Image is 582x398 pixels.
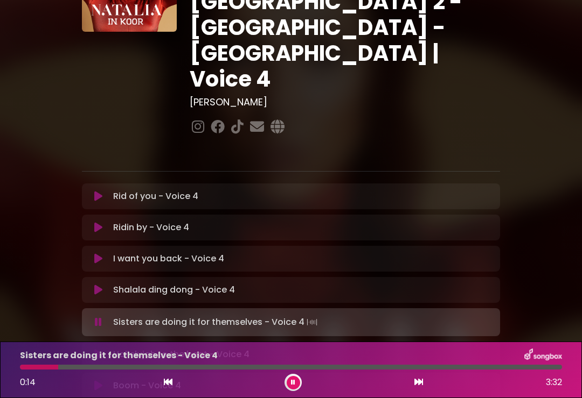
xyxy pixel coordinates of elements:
[113,190,198,203] p: Rid of you - Voice 4
[113,221,189,234] p: Ridin by - Voice 4
[304,315,320,330] img: waveform4.gif
[190,96,500,108] h3: [PERSON_NAME]
[113,315,320,330] p: Sisters are doing it for themselves - Voice 4
[524,349,562,363] img: songbox-logo-white.png
[113,283,235,296] p: Shalala ding dong - Voice 4
[20,376,36,388] span: 0:14
[20,349,218,362] p: Sisters are doing it for themselves - Voice 4
[546,376,562,389] span: 3:32
[113,252,224,265] p: I want you back - Voice 4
